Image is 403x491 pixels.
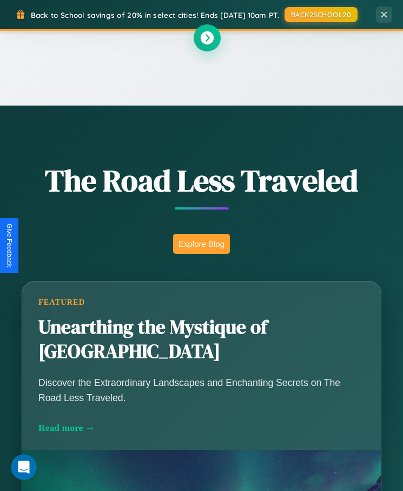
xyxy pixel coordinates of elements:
h1: The Road Less Traveled [22,160,381,201]
div: Give Feedback [5,224,13,267]
h2: Unearthing the Mystique of [GEOGRAPHIC_DATA] [38,315,365,365]
div: Read more → [38,422,365,434]
div: Featured [38,298,365,307]
button: Explore Blog [173,234,230,254]
button: BACK2SCHOOL20 [285,7,358,22]
span: Back to School savings of 20% in select cities! Ends [DATE] 10am PT. [31,10,279,19]
p: Discover the Extraordinary Landscapes and Enchanting Secrets on The Road Less Traveled. [38,375,365,405]
iframe: Intercom live chat [11,454,37,480]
